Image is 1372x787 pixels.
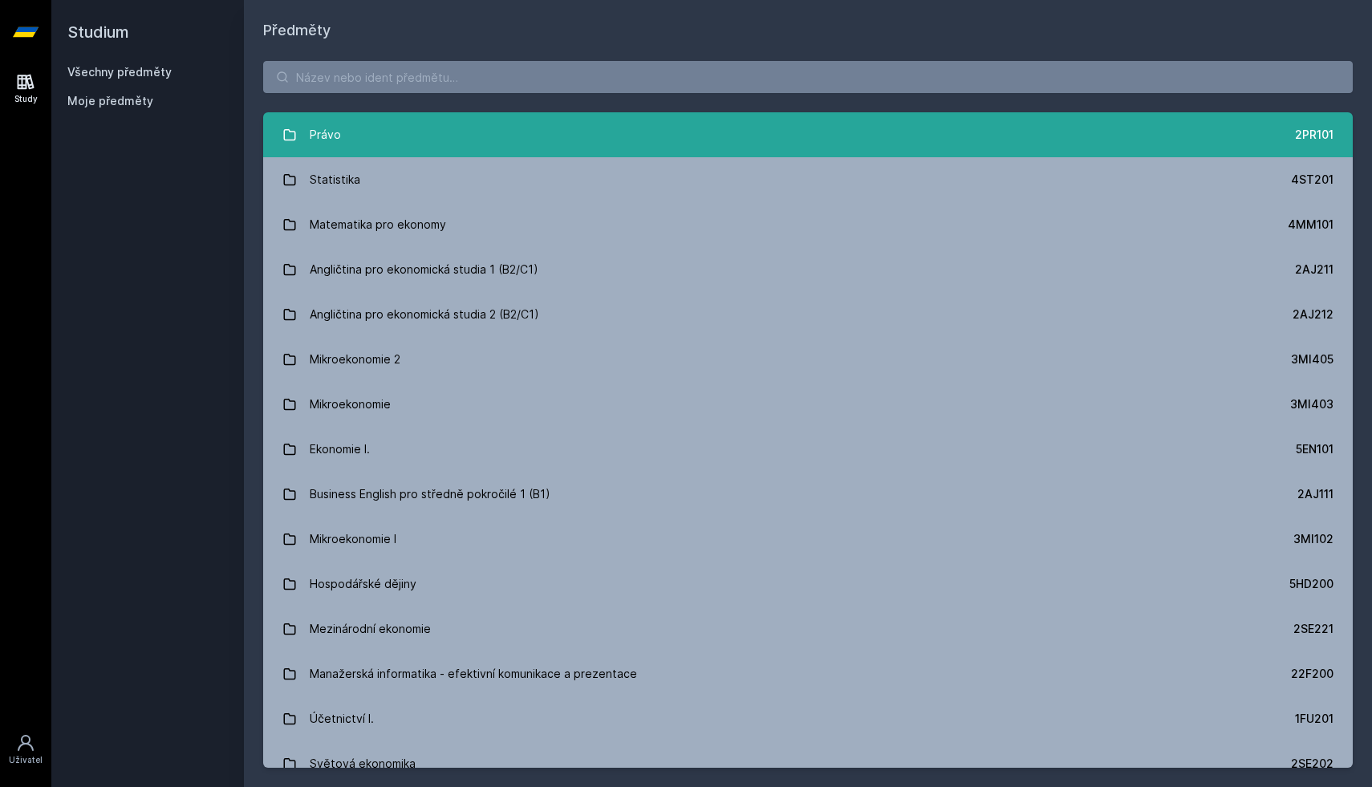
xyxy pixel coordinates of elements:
div: Business English pro středně pokročilé 1 (B1) [310,478,550,510]
div: 5EN101 [1296,441,1333,457]
a: Angličtina pro ekonomická studia 2 (B2/C1) 2AJ212 [263,292,1353,337]
a: Mikroekonomie 3MI403 [263,382,1353,427]
div: Právo [310,119,341,151]
a: Statistika 4ST201 [263,157,1353,202]
a: Mezinárodní ekonomie 2SE221 [263,606,1353,651]
div: 2PR101 [1295,127,1333,143]
a: Matematika pro ekonomy 4MM101 [263,202,1353,247]
div: 4ST201 [1291,172,1333,188]
div: 2AJ111 [1297,486,1333,502]
a: Všechny předměty [67,65,172,79]
a: Manažerská informatika - efektivní komunikace a prezentace 22F200 [263,651,1353,696]
div: Hospodářské dějiny [310,568,416,600]
div: Manažerská informatika - efektivní komunikace a prezentace [310,658,637,690]
div: Matematika pro ekonomy [310,209,446,241]
a: Mikroekonomie I 3MI102 [263,517,1353,562]
a: Účetnictví I. 1FU201 [263,696,1353,741]
div: 3MI405 [1291,351,1333,367]
div: 3MI403 [1290,396,1333,412]
div: 2AJ211 [1295,262,1333,278]
div: Uživatel [9,754,43,766]
div: 5HD200 [1289,576,1333,592]
div: Angličtina pro ekonomická studia 1 (B2/C1) [310,254,538,286]
div: Ekonomie I. [310,433,370,465]
a: Právo 2PR101 [263,112,1353,157]
a: Uživatel [3,725,48,774]
div: Mikroekonomie [310,388,391,420]
a: Study [3,64,48,113]
div: Mikroekonomie I [310,523,396,555]
div: 2SE202 [1291,756,1333,772]
div: 1FU201 [1295,711,1333,727]
div: 4MM101 [1288,217,1333,233]
a: Světová ekonomika 2SE202 [263,741,1353,786]
div: Angličtina pro ekonomická studia 2 (B2/C1) [310,298,539,331]
input: Název nebo ident předmětu… [263,61,1353,93]
a: Business English pro středně pokročilé 1 (B1) 2AJ111 [263,472,1353,517]
div: Světová ekonomika [310,748,416,780]
div: Mikroekonomie 2 [310,343,400,375]
div: Účetnictví I. [310,703,374,735]
span: Moje předměty [67,93,153,109]
div: Study [14,93,38,105]
div: Statistika [310,164,360,196]
div: 3MI102 [1293,531,1333,547]
a: Ekonomie I. 5EN101 [263,427,1353,472]
h1: Předměty [263,19,1353,42]
a: Angličtina pro ekonomická studia 1 (B2/C1) 2AJ211 [263,247,1353,292]
a: Hospodářské dějiny 5HD200 [263,562,1353,606]
a: Mikroekonomie 2 3MI405 [263,337,1353,382]
div: Mezinárodní ekonomie [310,613,431,645]
div: 2AJ212 [1293,306,1333,323]
div: 22F200 [1291,666,1333,682]
div: 2SE221 [1293,621,1333,637]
